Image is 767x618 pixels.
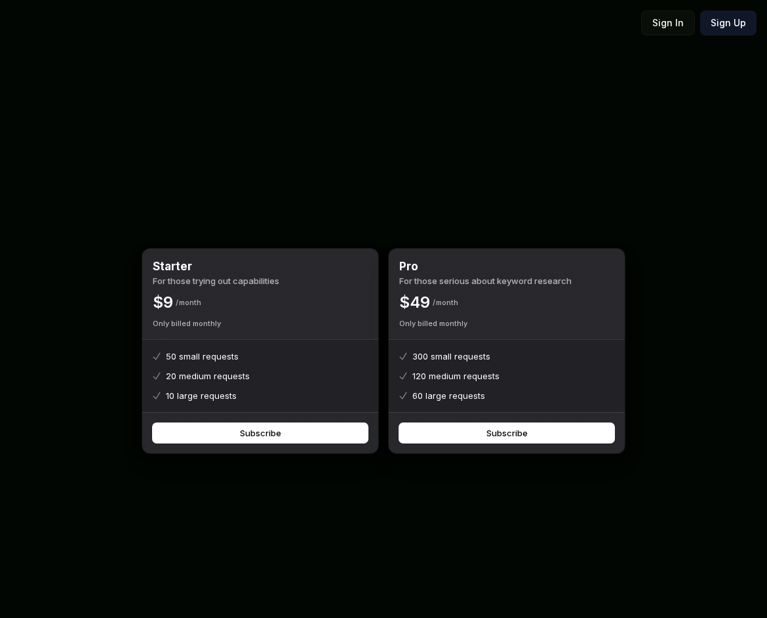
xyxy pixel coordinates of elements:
[412,370,500,382] p: 120 medium requests
[166,370,250,382] p: 20 medium requests
[153,259,192,275] h2: Starter
[641,10,695,35] button: Sign In
[412,390,485,402] p: 60 large requests
[433,297,458,308] p: Month
[153,318,221,329] p: Only billed monthly
[153,292,173,313] p: $ 9
[166,390,237,402] p: 10 large requests
[399,318,467,329] p: Only billed monthly
[399,275,572,287] p: For those serious about keyword research
[153,275,279,287] p: For those trying out capabilities
[153,423,368,443] button: Subscribe
[399,259,418,275] h2: Pro
[412,350,490,362] p: 300 small requests
[399,423,614,443] button: Subscribe
[166,350,239,362] p: 50 small requests
[700,10,757,35] button: Sign Up
[399,292,430,313] p: $ 49
[176,297,201,308] p: Month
